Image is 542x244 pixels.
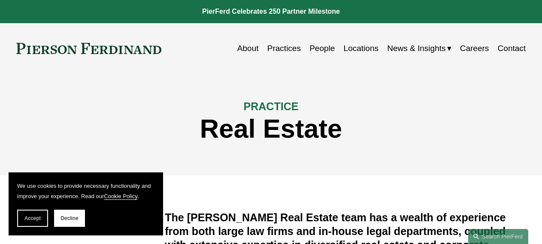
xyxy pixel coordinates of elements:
span: PRACTICE [243,100,298,112]
h1: Real Estate [16,114,526,144]
a: Search this site [468,229,528,244]
a: Contact [498,40,526,57]
span: Accept [24,215,41,221]
p: We use cookies to provide necessary functionality and improve your experience. Read our . [17,181,154,201]
button: Accept [17,210,48,227]
a: People [309,40,335,57]
span: Decline [61,215,79,221]
a: folder dropdown [387,40,451,57]
a: Practices [267,40,301,57]
a: About [237,40,259,57]
a: Careers [460,40,489,57]
a: Cookie Policy [104,193,137,199]
button: Decline [54,210,85,227]
section: Cookie banner [9,172,163,235]
span: News & Insights [387,41,445,56]
a: Locations [344,40,378,57]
